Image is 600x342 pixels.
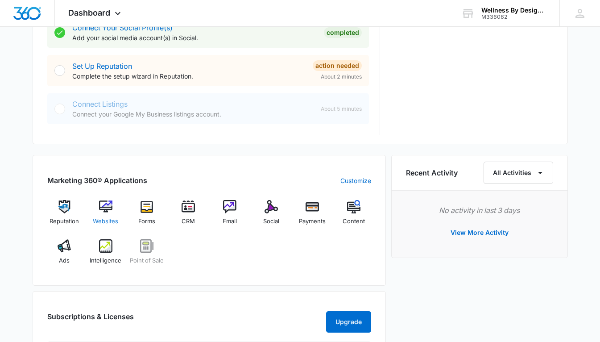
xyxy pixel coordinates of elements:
[90,256,121,265] span: Intelligence
[406,205,553,216] p: No activity in last 3 days
[59,256,70,265] span: Ads
[130,256,164,265] span: Point of Sale
[47,175,147,186] h2: Marketing 360® Applications
[299,217,326,226] span: Payments
[93,217,118,226] span: Websites
[343,217,365,226] span: Content
[88,239,123,271] a: Intelligence
[442,222,517,243] button: View More Activity
[130,200,164,232] a: Forms
[254,200,288,232] a: Social
[340,176,371,185] a: Customize
[295,200,330,232] a: Payments
[171,200,206,232] a: CRM
[481,14,546,20] div: account id
[213,200,247,232] a: Email
[138,217,155,226] span: Forms
[313,60,362,71] div: Action Needed
[47,200,82,232] a: Reputation
[72,71,306,81] p: Complete the setup wizard in Reputation.
[182,217,195,226] span: CRM
[481,7,546,14] div: account name
[337,200,371,232] a: Content
[223,217,237,226] span: Email
[484,162,553,184] button: All Activities
[326,311,371,333] button: Upgrade
[72,62,132,71] a: Set Up Reputation
[406,167,458,178] h6: Recent Activity
[88,200,123,232] a: Websites
[50,217,79,226] span: Reputation
[72,109,314,119] p: Connect your Google My Business listings account.
[72,23,173,32] a: Connect Your Social Profile(s)
[68,8,110,17] span: Dashboard
[130,239,164,271] a: Point of Sale
[72,33,317,42] p: Add your social media account(s) in Social.
[321,105,362,113] span: About 5 minutes
[47,311,134,329] h2: Subscriptions & Licenses
[321,73,362,81] span: About 2 minutes
[263,217,279,226] span: Social
[47,239,82,271] a: Ads
[324,27,362,38] div: Completed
